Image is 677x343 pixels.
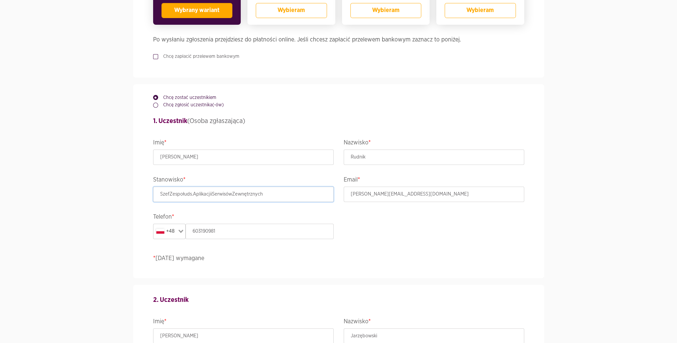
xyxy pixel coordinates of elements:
[161,3,233,18] button: Wybrany wariant
[158,94,216,101] label: Chcę zostać uczestnikiem
[155,225,177,237] div: +48
[174,7,220,13] span: Wybrany wariant
[153,297,189,303] strong: 2. Uczestnik
[445,3,516,18] button: Wybieram
[372,7,400,13] span: Wybieram
[256,3,327,18] button: Wybieram
[153,149,334,165] input: Imię
[153,187,334,202] input: Stanowisko
[344,138,524,149] legend: Nazwisko
[466,7,494,13] span: Wybieram
[344,317,524,328] legend: Nazwisko
[153,317,334,328] legend: Imię
[156,229,164,234] img: pl.svg
[153,35,524,45] h4: Po wysłaniu zgłoszenia przejdziesz do płatności online. Jeśli chcesz zapłacić przelewem bankowym ...
[153,118,187,124] strong: 1. Uczestnik
[344,149,524,165] input: Nazwisko
[350,3,422,18] button: Wybieram
[153,212,334,224] legend: Telefon
[153,116,524,126] h4: (Osoba zgłaszająca)
[186,224,334,239] input: Telefon
[344,187,524,202] input: Email
[158,53,239,60] label: Chcę zapłacić przelewem bankowym
[153,224,186,239] div: Search for option
[153,254,524,263] p: [DATE] wymagane
[153,175,334,187] legend: Stanowisko
[153,138,334,149] legend: Imię
[158,102,224,108] label: Chcę zgłosić uczestnika(-ów)
[277,7,305,13] span: Wybieram
[344,175,524,187] legend: Email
